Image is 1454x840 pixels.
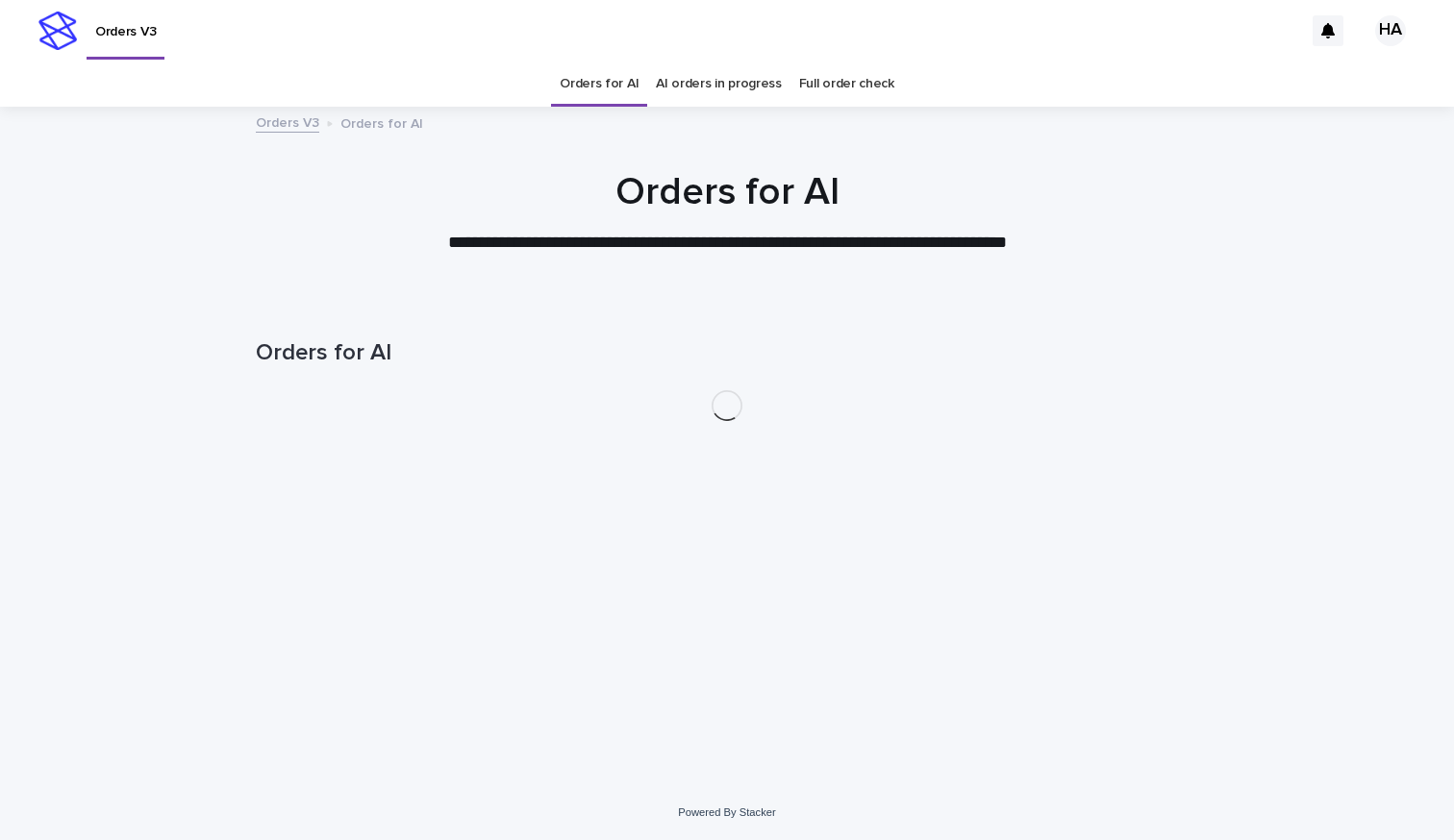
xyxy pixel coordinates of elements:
a: Powered By Stacker [678,806,775,818]
img: stacker-logo-s-only.png [38,12,77,50]
a: Full order check [799,62,894,107]
h1: Orders for AI [256,339,1198,367]
a: Orders V3 [256,111,319,133]
a: Orders for AI [560,62,639,107]
p: Orders for AI [340,111,423,133]
div: HA [1375,15,1406,46]
a: AI orders in progress [656,62,782,107]
h1: Orders for AI [256,169,1198,215]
